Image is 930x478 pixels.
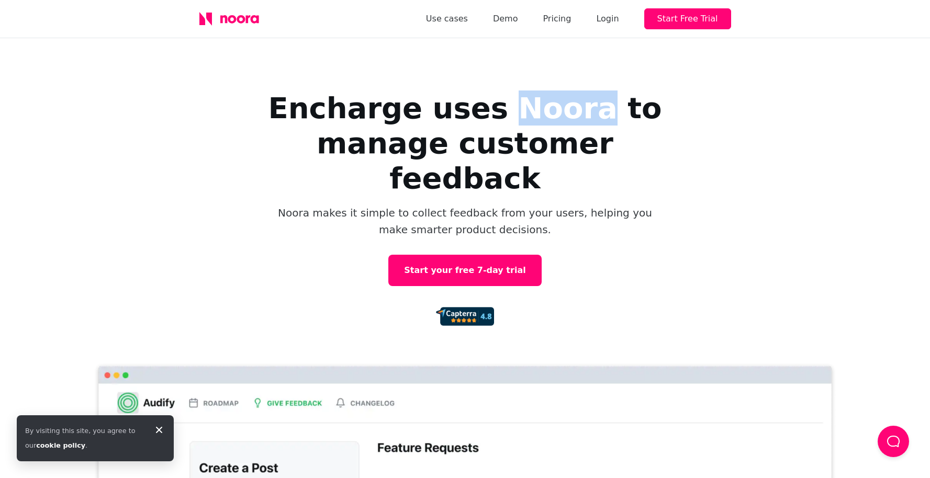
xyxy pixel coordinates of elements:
div: Login [596,12,619,26]
img: 92d72d4f0927c2c8b0462b8c7b01ca97.png [436,307,494,326]
button: Start Free Trial [644,8,731,29]
a: Start your free 7-day trial [388,255,541,286]
div: By visiting this site, you agree to our . [25,424,144,453]
a: cookie policy [36,441,85,449]
a: Demo [493,12,518,26]
a: Use cases [426,12,468,26]
button: Load Chat [878,426,909,457]
a: Pricing [543,12,571,26]
h1: Encharge uses Noora to manage customer feedback [256,90,675,196]
p: Noora makes it simple to collect feedback from your users, helping you make smarter product decis... [277,204,654,238]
